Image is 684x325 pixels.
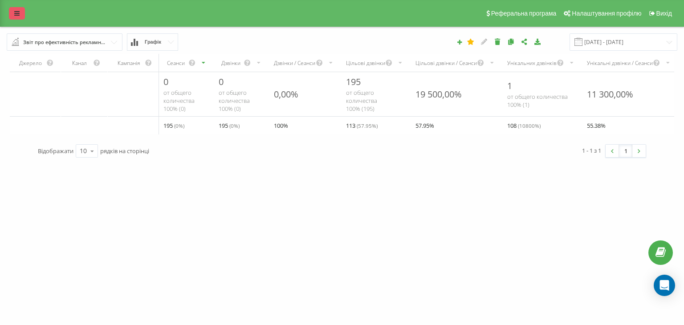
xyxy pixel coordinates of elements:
[274,120,288,131] span: 100 %
[587,59,653,67] div: Унікальні дзвінки / Сеанси
[100,147,149,155] span: рядків на сторінці
[518,122,541,129] span: ( 10800 %)
[494,38,501,45] i: Видалити звіт
[534,38,541,45] i: Завантажити звіт
[174,122,184,129] span: ( 0 %)
[572,10,641,17] span: Налаштування профілю
[163,120,184,131] span: 195
[587,88,633,100] div: 11 300,00%
[415,59,477,67] div: Цільові дзвінки / Сеанси
[346,120,378,131] span: 113
[507,38,515,45] i: Копіювати звіт
[346,76,361,88] span: 195
[66,59,93,67] div: Канал
[113,59,145,67] div: Кампанія
[274,88,298,100] div: 0,00%
[521,38,528,45] i: Поділитися налаштуваннями звіту
[15,59,46,67] div: Джерело
[619,145,632,157] a: 1
[346,89,377,113] span: от общего количества 100% ( 195 )
[587,120,606,131] span: 55.38 %
[219,120,240,131] span: 195
[219,76,224,88] span: 0
[229,122,240,129] span: ( 0 %)
[467,38,475,45] i: Цей звіт буде завантажено першим при відкритті Аналітики. Ви можете призначити будь-який інший ва...
[163,76,168,88] span: 0
[507,80,512,92] span: 1
[456,39,463,45] i: Створити звіт
[507,120,541,131] span: 108
[23,37,107,47] div: Звіт про ефективність рекламних кампаній
[654,275,675,296] div: Open Intercom Messenger
[656,10,672,17] span: Вихід
[80,146,87,155] div: 10
[163,89,195,113] span: от общего количества 100% ( 0 )
[127,33,178,51] button: Графік
[38,147,73,155] span: Відображати
[10,54,674,134] div: scrollable content
[507,93,568,109] span: от общего количества 100% ( 1 )
[145,39,161,45] span: Графік
[357,122,378,129] span: ( 57.95 %)
[480,38,488,45] i: Редагувати звіт
[219,89,250,113] span: от общего количества 100% ( 0 )
[507,59,557,67] div: Унікальних дзвінків
[491,10,557,17] span: Реферальна програма
[415,88,462,100] div: 19 500,00%
[346,59,385,67] div: Цільові дзвінки
[582,146,601,155] div: 1 - 1 з 1
[415,120,434,131] span: 57.95 %
[274,59,316,67] div: Дзвінки / Сеанси
[219,59,244,67] div: Дзвінки
[163,59,188,67] div: Сеанси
